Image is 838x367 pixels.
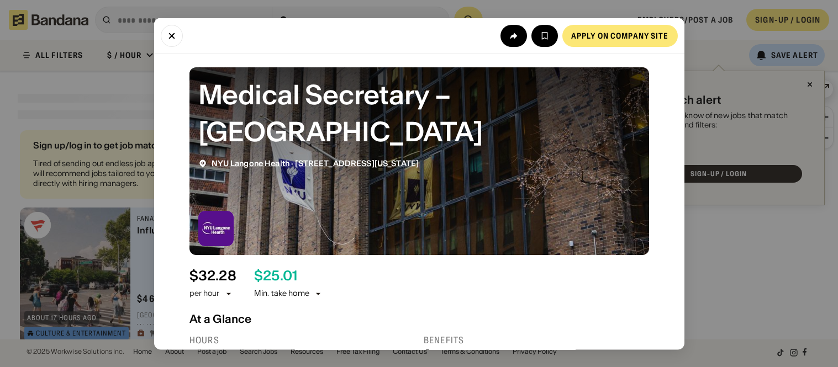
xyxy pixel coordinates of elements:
[189,268,236,284] div: $ 32.28
[295,158,419,168] a: [STREET_ADDRESS][US_STATE]
[212,158,419,168] div: ·
[189,348,415,358] div: Full-time
[571,31,669,39] div: Apply on company site
[189,312,649,325] div: At a Glance
[198,76,640,150] div: Medical Secretary – Manhattan
[424,334,649,345] div: Benefits
[189,334,415,345] div: Hours
[189,288,220,299] div: per hour
[161,24,183,46] button: Close
[254,268,297,284] div: $ 25.01
[212,158,290,168] a: NYU Langone Health
[198,210,234,246] img: NYU Langone Health logo
[436,348,510,358] div: Health insurance
[254,288,323,299] div: Min. take home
